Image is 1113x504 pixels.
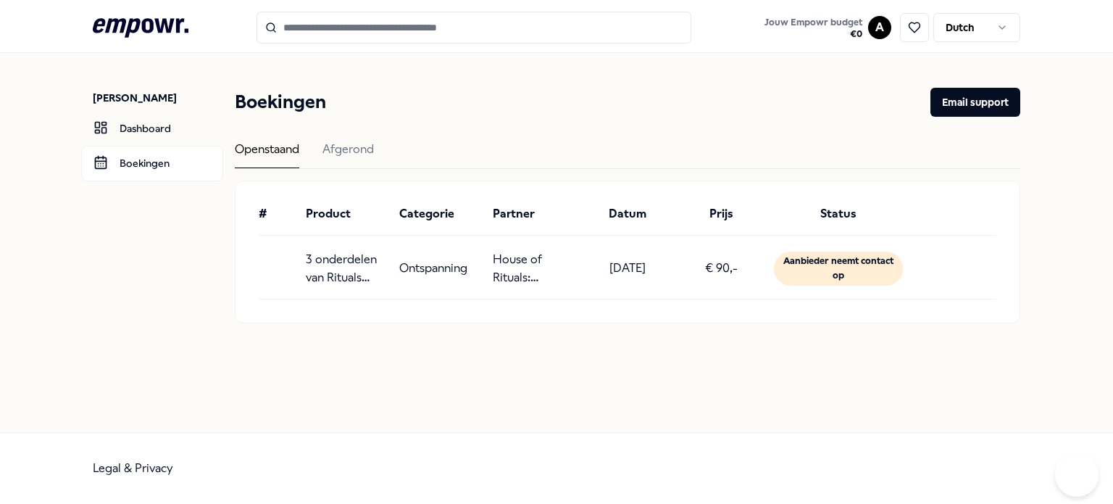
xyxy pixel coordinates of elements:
[764,17,862,28] span: Jouw Empowr budget
[306,250,388,287] p: 3 onderdelen van Rituals Mindspa
[235,88,326,117] h1: Boekingen
[774,252,903,286] div: Aanbieder neemt contact op
[493,250,575,287] p: House of Rituals: Mindspa
[81,146,223,181] a: Boekingen
[762,14,865,43] button: Jouw Empowr budget€0
[759,12,868,43] a: Jouw Empowr budget€0
[257,12,691,44] input: Search for products, categories or subcategories
[609,259,646,278] p: [DATE]
[1055,453,1099,497] iframe: Help Scout Beacon - Open
[868,16,891,39] button: A
[493,205,575,223] div: Partner
[399,205,481,223] div: Categorie
[81,111,223,146] a: Dashboard
[774,205,903,223] div: Status
[930,88,1020,117] button: Email support
[764,28,862,40] span: € 0
[322,140,374,168] div: Afgerond
[235,140,299,168] div: Openstaand
[93,461,173,475] a: Legal & Privacy
[259,205,294,223] div: #
[93,91,223,105] p: [PERSON_NAME]
[306,205,388,223] div: Product
[705,259,738,278] p: € 90,-
[680,205,762,223] div: Prijs
[586,205,668,223] div: Datum
[399,259,467,278] p: Ontspanning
